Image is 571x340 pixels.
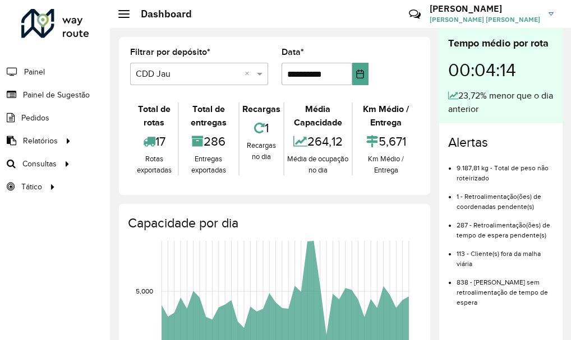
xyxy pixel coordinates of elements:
label: Data [282,45,304,59]
span: Clear all [245,67,254,81]
div: 00:04:14 [448,51,554,89]
div: 17 [133,129,175,153]
span: Tático [21,181,42,193]
div: 1 [242,116,280,140]
div: 264,12 [287,129,349,153]
label: Filtrar por depósito [130,45,210,59]
text: 5,000 [136,287,153,295]
div: Média Capacidade [287,103,349,129]
button: Choose Date [352,63,369,85]
li: 838 - [PERSON_NAME] sem retroalimentação de tempo de espera [457,269,554,308]
div: Km Médio / Entrega [356,103,416,129]
span: Consultas [22,158,57,170]
li: 287 - Retroalimentação(ões) de tempo de espera pendente(s) [457,212,554,240]
h4: Capacidade por dia [128,215,419,231]
div: Km Médio / Entrega [356,153,416,175]
span: [PERSON_NAME] [PERSON_NAME] [430,15,540,25]
div: Recargas [242,103,280,116]
div: 286 [182,129,236,153]
span: Painel [24,66,45,78]
li: 113 - Cliente(s) fora da malha viária [457,240,554,269]
div: 23,72% menor que o dia anterior [448,89,554,116]
span: Relatórios [23,135,58,147]
li: 1 - Retroalimentação(ões) de coordenadas pendente(s) [457,183,554,212]
span: Painel de Sugestão [23,89,90,101]
div: Recargas no dia [242,140,280,162]
h2: Dashboard [130,8,192,20]
div: Total de entregas [182,103,236,129]
div: Rotas exportadas [133,153,175,175]
div: Total de rotas [133,103,175,129]
div: Entregas exportadas [182,153,236,175]
a: Contato Rápido [403,2,427,26]
h3: [PERSON_NAME] [430,3,540,14]
li: 9.187,81 kg - Total de peso não roteirizado [457,155,554,183]
span: Pedidos [21,112,49,124]
h4: Alertas [448,134,554,150]
div: 5,671 [356,129,416,153]
div: Tempo médio por rota [448,36,554,51]
div: Média de ocupação no dia [287,153,349,175]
